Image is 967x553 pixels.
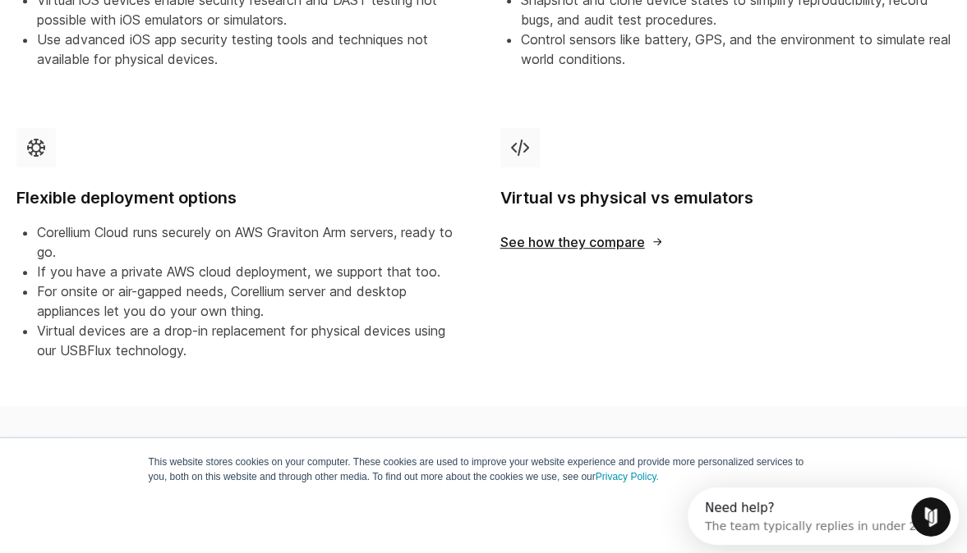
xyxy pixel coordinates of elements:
iframe: Intercom live chat discovery launcher [688,487,959,545]
p: This website stores cookies on your computer. These cookies are used to improve your website expe... [149,455,819,484]
a: Privacy Policy. [596,471,659,482]
li: Corellium Cloud runs securely on AWS Graviton Arm servers, ready to go. [37,222,467,262]
li: Virtual devices are a drop-in replacement for physical devices using our USBFlux technology. [37,321,467,360]
div: Open Intercom Messenger [7,7,284,52]
span: See how they compare [500,235,664,249]
li: Use advanced iOS app security testing tools and techniques not available for physical devices. [37,30,467,69]
h4: Virtual vs physical vs emulators [500,187,951,209]
h4: Flexible deployment options [16,187,467,209]
iframe: Intercom live chat [911,497,951,537]
li: Control sensors like battery, GPS, and the environment to simulate real world conditions. [521,30,951,69]
div: Need help? [17,14,236,27]
div: The team typically replies in under 2h [17,27,236,44]
li: If you have a private AWS cloud deployment, we support that too. [37,262,467,281]
li: For onsite or air-gapped needs, Corellium server and desktop appliances let you do your own thing. [37,281,467,321]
